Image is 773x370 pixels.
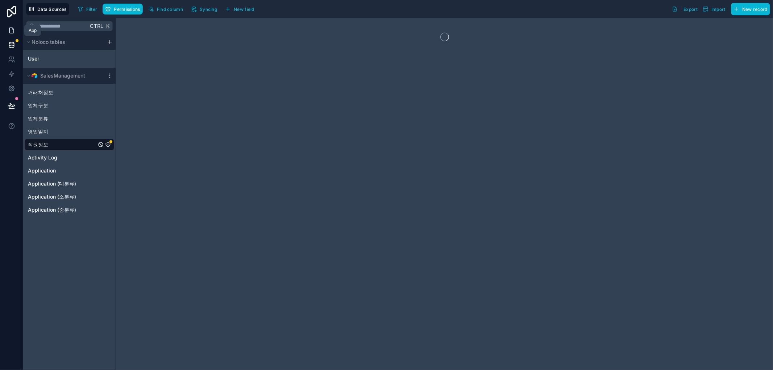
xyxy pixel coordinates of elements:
span: K [105,24,110,29]
span: New record [742,7,768,12]
button: Filter [75,4,100,14]
button: Syncing [188,4,220,14]
button: New field [223,4,257,14]
span: Ctrl [89,21,104,30]
button: Import [700,3,728,15]
span: New field [234,7,254,12]
span: Find column [157,7,183,12]
span: Data Sources [37,7,67,12]
a: Syncing [188,4,223,14]
button: New record [731,3,770,15]
button: Export [669,3,700,15]
span: Filter [86,7,97,12]
div: App [29,28,37,33]
a: Permissions [103,4,145,14]
span: Import [711,7,726,12]
button: Data Sources [26,3,69,15]
span: Syncing [200,7,217,12]
button: Find column [146,4,186,14]
a: New record [728,3,770,15]
span: Permissions [114,7,140,12]
button: Permissions [103,4,142,14]
span: Export [683,7,698,12]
